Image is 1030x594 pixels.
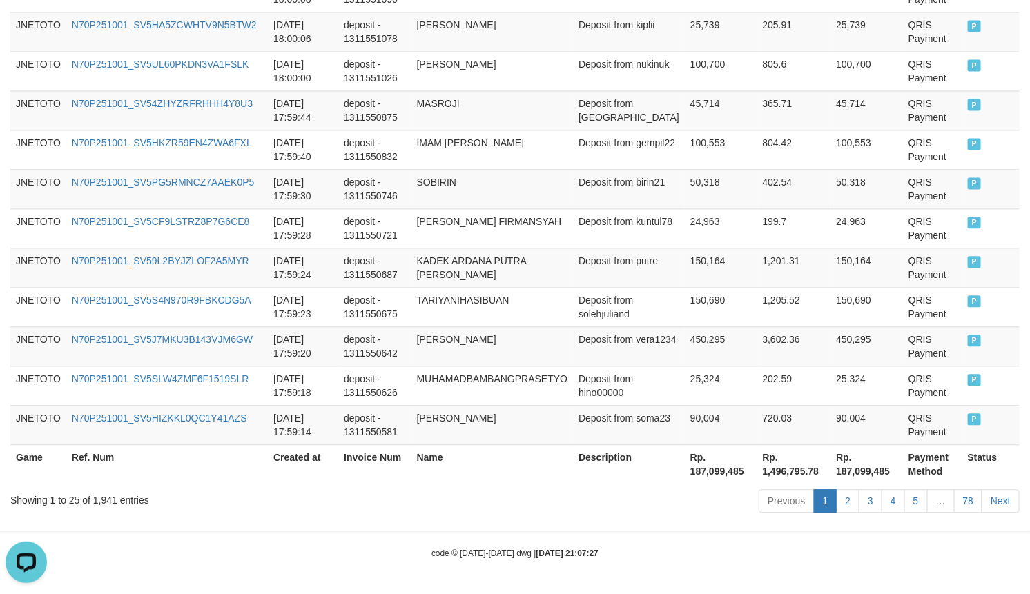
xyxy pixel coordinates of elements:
a: N70P251001_SV5SLW4ZMF6F1519SLR [72,373,249,384]
button: Open LiveChat chat widget [6,6,47,47]
td: [DATE] 17:59:20 [268,326,338,366]
td: Deposit from nukinuk [573,51,685,90]
td: 365.71 [757,90,831,130]
td: Deposit from hino00000 [573,366,685,405]
td: 1,201.31 [757,248,831,287]
td: QRIS Payment [903,326,962,366]
td: 100,700 [685,51,757,90]
td: deposit - 1311550832 [338,130,411,169]
a: 5 [904,489,928,513]
td: Deposit from solehjuliand [573,287,685,326]
td: [DATE] 18:00:00 [268,51,338,90]
td: JNETOTO [10,169,66,208]
td: QRIS Payment [903,169,962,208]
td: Deposit from kuntul78 [573,208,685,248]
a: N70P251001_SV5J7MKU3B143VJM6GW [72,334,253,345]
td: 24,963 [685,208,757,248]
th: Ref. Num [66,444,268,484]
td: deposit - 1311550626 [338,366,411,405]
span: PAID [968,138,982,150]
td: JNETOTO [10,366,66,405]
a: N70P251001_SV54ZHYZRFRHHH4Y8U3 [72,98,253,109]
td: 90,004 [685,405,757,444]
td: JNETOTO [10,51,66,90]
td: 100,553 [830,130,903,169]
td: KADEK ARDANA PUTRA [PERSON_NAME] [411,248,574,287]
td: QRIS Payment [903,51,962,90]
td: SOBIRIN [411,169,574,208]
td: [PERSON_NAME] [411,326,574,366]
td: QRIS Payment [903,366,962,405]
td: deposit - 1311550581 [338,405,411,444]
td: JNETOTO [10,287,66,326]
small: code © [DATE]-[DATE] dwg | [431,548,599,558]
a: … [927,489,955,513]
td: QRIS Payment [903,130,962,169]
td: IMAM [PERSON_NAME] [411,130,574,169]
td: MASROJI [411,90,574,130]
td: Deposit from birin21 [573,169,685,208]
th: Game [10,444,66,484]
td: [DATE] 17:59:18 [268,366,338,405]
td: [DATE] 17:59:23 [268,287,338,326]
td: [DATE] 18:00:06 [268,12,338,51]
td: JNETOTO [10,248,66,287]
th: Description [573,444,685,484]
td: [PERSON_NAME] [411,405,574,444]
span: PAID [968,177,982,189]
a: 78 [954,489,983,513]
td: deposit - 1311550642 [338,326,411,366]
td: 90,004 [830,405,903,444]
td: 100,553 [685,130,757,169]
th: Name [411,444,574,484]
div: Showing 1 to 25 of 1,941 entries [10,488,419,507]
td: 150,164 [830,248,903,287]
td: JNETOTO [10,90,66,130]
span: PAID [968,59,982,71]
td: Deposit from [GEOGRAPHIC_DATA] [573,90,685,130]
td: Deposit from putre [573,248,685,287]
td: 50,318 [830,169,903,208]
a: 3 [859,489,882,513]
td: Deposit from gempil22 [573,130,685,169]
th: Status [962,444,1020,484]
td: deposit - 1311550746 [338,169,411,208]
td: 805.6 [757,51,831,90]
td: 3,602.36 [757,326,831,366]
td: 25,739 [830,12,903,51]
span: PAID [968,20,982,32]
span: PAID [968,335,982,346]
td: MUHAMADBAMBANGPRASETYO [411,366,574,405]
a: Next [982,489,1020,513]
td: [DATE] 17:59:14 [268,405,338,444]
td: [PERSON_NAME] [411,12,574,51]
a: N70P251001_SV5PG5RMNCZ7AAEK0P5 [72,177,255,188]
td: 450,295 [830,326,903,366]
span: PAID [968,217,982,228]
td: deposit - 1311550687 [338,248,411,287]
td: [DATE] 17:59:30 [268,169,338,208]
td: [DATE] 17:59:24 [268,248,338,287]
td: 402.54 [757,169,831,208]
td: [DATE] 17:59:28 [268,208,338,248]
td: 150,690 [830,287,903,326]
td: 25,739 [685,12,757,51]
a: Previous [759,489,814,513]
span: PAID [968,99,982,110]
td: JNETOTO [10,12,66,51]
td: 804.42 [757,130,831,169]
td: QRIS Payment [903,287,962,326]
td: 150,690 [685,287,757,326]
a: 2 [836,489,859,513]
span: PAID [968,295,982,307]
td: 205.91 [757,12,831,51]
strong: [DATE] 21:07:27 [536,548,599,558]
td: 450,295 [685,326,757,366]
td: deposit - 1311550875 [338,90,411,130]
td: 45,714 [685,90,757,130]
td: 25,324 [685,366,757,405]
a: N70P251001_SV5S4N970R9FBKCDG5A [72,295,251,306]
th: Rp. 1,496,795.78 [757,444,831,484]
td: 150,164 [685,248,757,287]
span: PAID [968,256,982,268]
